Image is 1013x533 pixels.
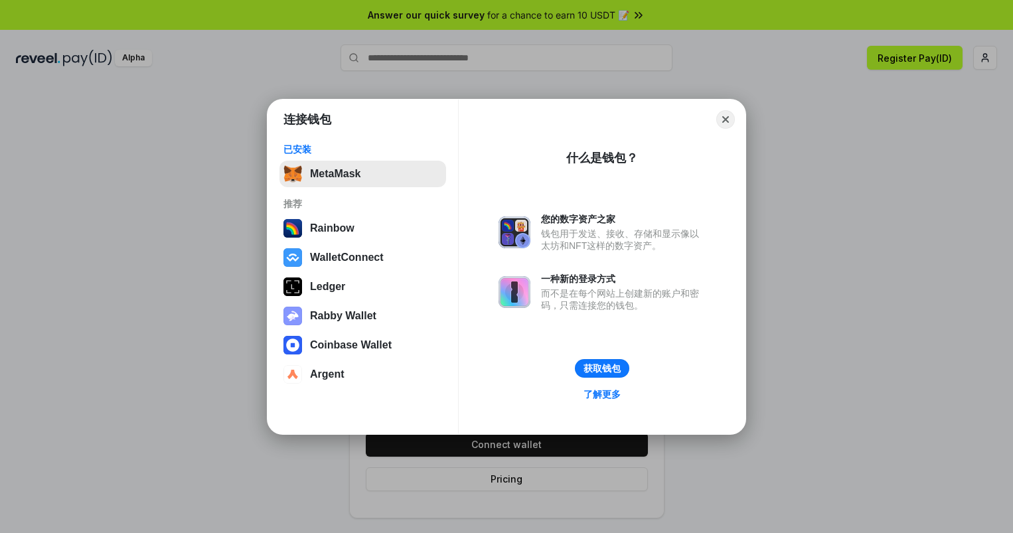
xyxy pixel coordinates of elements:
div: Rabby Wallet [310,310,376,322]
div: WalletConnect [310,252,384,264]
img: svg+xml,%3Csvg%20xmlns%3D%22http%3A%2F%2Fwww.w3.org%2F2000%2Fsvg%22%20width%3D%2228%22%20height%3... [283,277,302,296]
button: WalletConnect [279,244,446,271]
div: 什么是钱包？ [566,150,638,166]
img: svg+xml,%3Csvg%20xmlns%3D%22http%3A%2F%2Fwww.w3.org%2F2000%2Fsvg%22%20fill%3D%22none%22%20viewBox... [499,276,530,308]
img: svg+xml,%3Csvg%20xmlns%3D%22http%3A%2F%2Fwww.w3.org%2F2000%2Fsvg%22%20fill%3D%22none%22%20viewBox... [283,307,302,325]
img: svg+xml,%3Csvg%20xmlns%3D%22http%3A%2F%2Fwww.w3.org%2F2000%2Fsvg%22%20fill%3D%22none%22%20viewBox... [499,216,530,248]
button: Rainbow [279,215,446,242]
div: 获取钱包 [584,362,621,374]
button: 获取钱包 [575,359,629,378]
button: Argent [279,361,446,388]
img: svg+xml,%3Csvg%20width%3D%2228%22%20height%3D%2228%22%20viewBox%3D%220%200%2028%2028%22%20fill%3D... [283,365,302,384]
button: Coinbase Wallet [279,332,446,358]
button: Close [716,110,735,129]
div: Rainbow [310,222,354,234]
img: svg+xml,%3Csvg%20width%3D%2228%22%20height%3D%2228%22%20viewBox%3D%220%200%2028%2028%22%20fill%3D... [283,248,302,267]
button: Ledger [279,273,446,300]
div: Ledger [310,281,345,293]
div: MetaMask [310,168,360,180]
div: 钱包用于发送、接收、存储和显示像以太坊和NFT这样的数字资产。 [541,228,706,252]
h1: 连接钱包 [283,112,331,127]
img: svg+xml,%3Csvg%20width%3D%2228%22%20height%3D%2228%22%20viewBox%3D%220%200%2028%2028%22%20fill%3D... [283,336,302,354]
div: 了解更多 [584,388,621,400]
div: 而不是在每个网站上创建新的账户和密码，只需连接您的钱包。 [541,287,706,311]
div: 您的数字资产之家 [541,213,706,225]
div: 推荐 [283,198,442,210]
button: Rabby Wallet [279,303,446,329]
img: svg+xml,%3Csvg%20width%3D%22120%22%20height%3D%22120%22%20viewBox%3D%220%200%20120%20120%22%20fil... [283,219,302,238]
button: MetaMask [279,161,446,187]
div: 已安装 [283,143,442,155]
img: svg+xml,%3Csvg%20fill%3D%22none%22%20height%3D%2233%22%20viewBox%3D%220%200%2035%2033%22%20width%... [283,165,302,183]
div: Argent [310,368,345,380]
div: Coinbase Wallet [310,339,392,351]
a: 了解更多 [576,386,629,403]
div: 一种新的登录方式 [541,273,706,285]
